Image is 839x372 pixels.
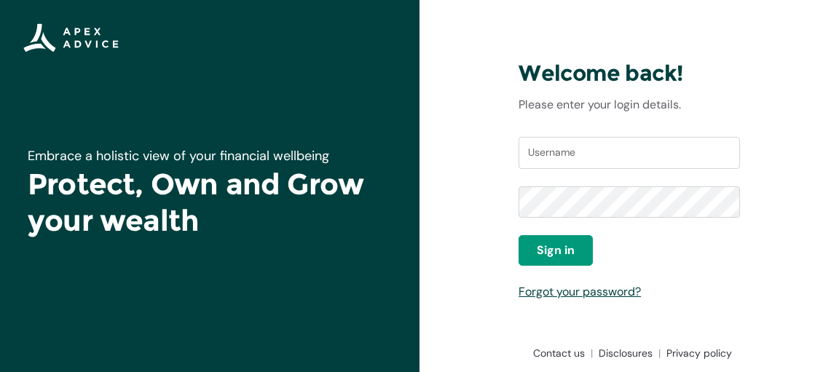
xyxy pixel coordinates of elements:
[527,346,593,360] a: Contact us
[519,96,740,114] p: Please enter your login details.
[519,284,641,299] a: Forgot your password?
[23,23,119,52] img: Apex Advice Group
[519,60,740,87] h3: Welcome back!
[661,346,732,360] a: Privacy policy
[519,235,593,266] button: Sign in
[28,166,392,239] h1: Protect, Own and Grow your wealth
[28,147,329,165] span: Embrace a holistic view of your financial wellbeing
[537,242,575,259] span: Sign in
[593,346,661,360] a: Disclosures
[519,137,740,169] input: Username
